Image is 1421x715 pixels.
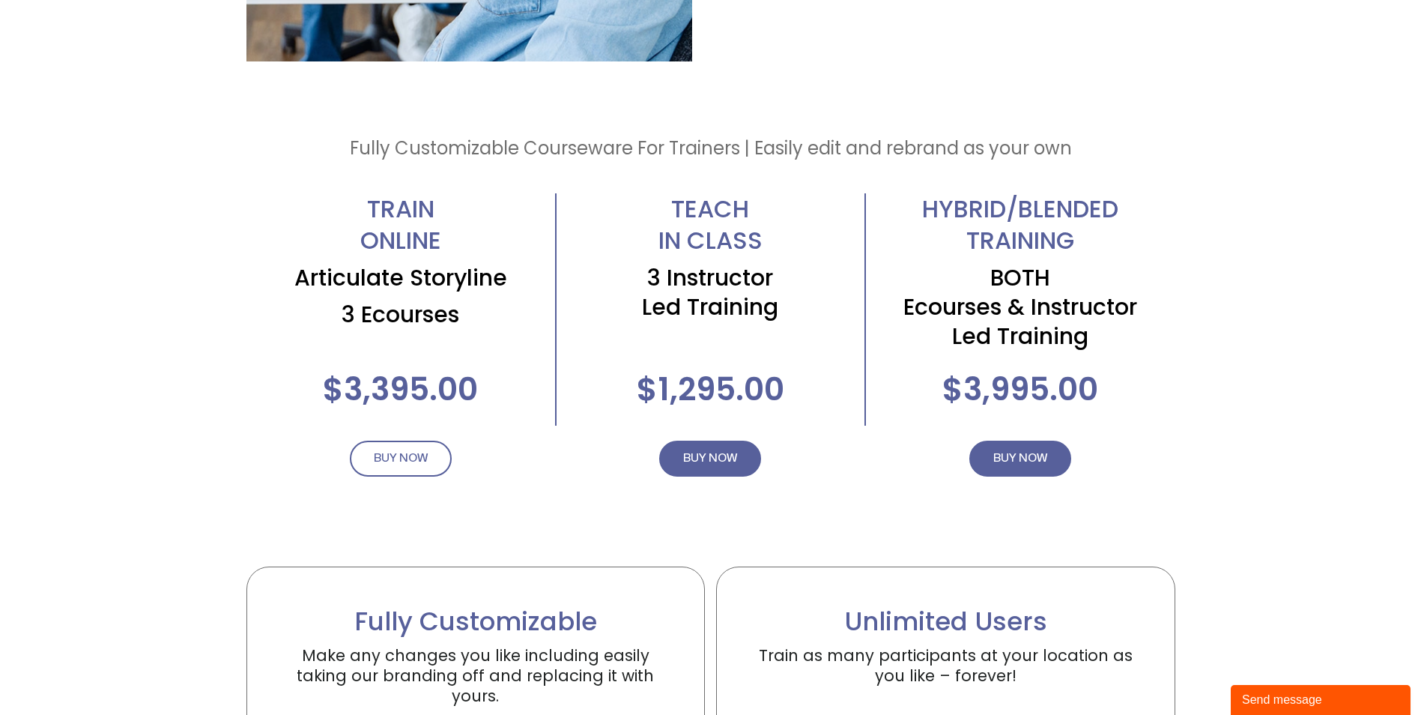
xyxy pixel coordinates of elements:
[637,369,784,411] h2: $1,295.00
[659,441,761,477] a: BUY NOW
[246,263,555,292] h2: Articulate Storyline
[969,441,1071,477] a: BUY NOW
[942,369,1098,411] h2: $3,995.00
[246,136,1175,160] h2: Fully Customizable Courseware For Trainers | Easily edit and rebrand as your own
[993,450,1047,468] span: BUY NOW
[246,300,555,329] h2: 3 Ecourses
[754,605,1137,638] h2: Unlimited Users
[1231,682,1414,715] iframe: chat widget
[374,450,428,468] span: BUY NOW
[350,441,452,477] a: BUY NOW
[246,193,555,256] h2: TRAIN ONLINE
[683,450,737,468] span: BUY NOW
[285,605,667,638] h2: Fully Customizable
[285,645,667,706] p: Make any changes you like including easily taking our branding off and replacing it with yours.
[754,645,1137,686] div: Train as many participants at your location as you like – forever!
[323,369,478,411] h2: $3,395.00
[557,193,864,256] h2: TEACH IN CLASS
[866,193,1175,256] h2: HYBRID/BLENDED TRAINING
[557,263,864,322] h2: 3 Instructor Led Training
[866,263,1175,351] h2: BOTH Ecourses & Instructor Led Training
